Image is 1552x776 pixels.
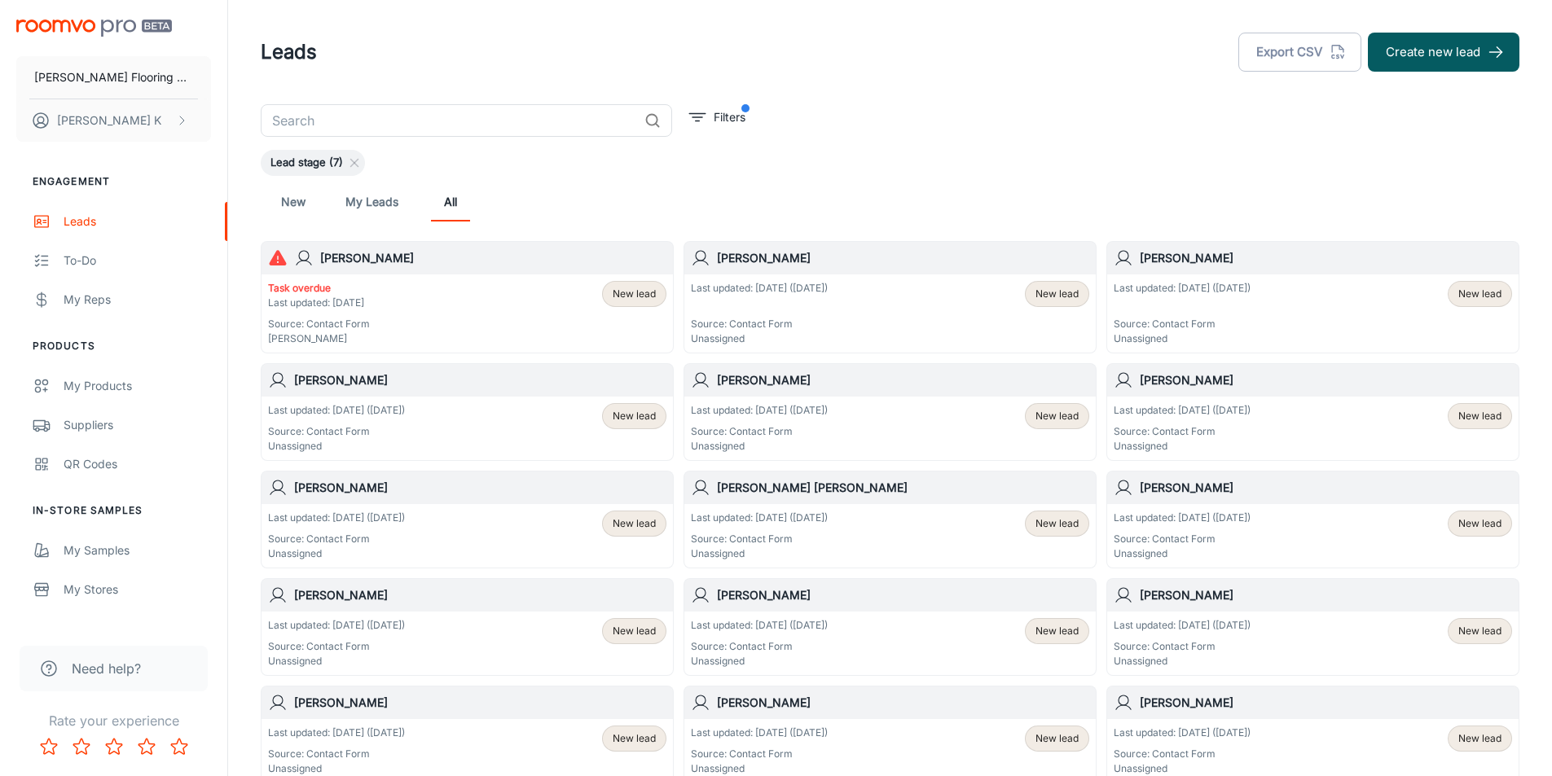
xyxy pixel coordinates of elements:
[1140,586,1512,604] h6: [PERSON_NAME]
[613,624,656,638] span: New lead
[1140,694,1512,712] h6: [PERSON_NAME]
[1114,747,1251,761] p: Source: Contact Form
[685,104,750,130] button: filter
[33,730,65,763] button: Rate 1 star
[1114,424,1251,439] p: Source: Contact Form
[1458,624,1501,638] span: New lead
[16,20,172,37] img: Roomvo PRO Beta
[268,654,405,669] p: Unassigned
[1114,317,1251,331] p: Source: Contact Form
[1140,479,1512,497] h6: [PERSON_NAME]
[1035,516,1079,531] span: New lead
[1114,439,1251,454] p: Unassigned
[163,730,196,763] button: Rate 5 star
[64,581,211,598] div: My Stores
[684,578,1097,676] a: [PERSON_NAME]Last updated: [DATE] ([DATE])Source: Contact FormUnassignedNew lead
[268,761,405,776] p: Unassigned
[64,252,211,270] div: To-do
[684,363,1097,461] a: [PERSON_NAME]Last updated: [DATE] ([DATE])Source: Contact FormUnassignedNew lead
[1114,654,1251,669] p: Unassigned
[613,731,656,746] span: New lead
[57,112,161,129] p: [PERSON_NAME] K
[1114,639,1251,654] p: Source: Contact Form
[261,104,638,137] input: Search
[268,281,370,296] p: Task overdue
[345,182,398,221] a: My Leads
[1140,371,1512,389] h6: [PERSON_NAME]
[613,409,656,423] span: New lead
[1106,471,1519,568] a: [PERSON_NAME]Last updated: [DATE] ([DATE])Source: Contact FormUnassignedNew lead
[1114,511,1251,525] p: Last updated: [DATE] ([DATE])
[64,213,211,230] div: Leads
[64,291,211,309] div: My Reps
[691,511,828,525] p: Last updated: [DATE] ([DATE])
[691,639,828,654] p: Source: Contact Form
[1114,532,1251,546] p: Source: Contact Form
[613,516,656,531] span: New lead
[1458,409,1501,423] span: New lead
[691,439,828,454] p: Unassigned
[1035,287,1079,301] span: New lead
[16,56,211,99] button: [PERSON_NAME] Flooring Center Inc
[691,618,828,633] p: Last updated: [DATE] ([DATE])
[684,241,1097,353] a: [PERSON_NAME]Last updated: [DATE] ([DATE])Source: Contact FormUnassignedNew lead
[268,511,405,525] p: Last updated: [DATE] ([DATE])
[72,659,141,678] span: Need help?
[268,439,405,454] p: Unassigned
[1114,761,1251,776] p: Unassigned
[691,281,828,296] p: Last updated: [DATE] ([DATE])
[1368,33,1519,72] button: Create new lead
[294,479,666,497] h6: [PERSON_NAME]
[717,586,1089,604] h6: [PERSON_NAME]
[717,694,1089,712] h6: [PERSON_NAME]
[130,730,163,763] button: Rate 4 star
[274,182,313,221] a: New
[64,541,211,559] div: My Samples
[691,424,828,439] p: Source: Contact Form
[268,726,405,740] p: Last updated: [DATE] ([DATE])
[1035,624,1079,638] span: New lead
[268,317,370,331] p: Source: Contact Form
[294,586,666,604] h6: [PERSON_NAME]
[34,68,193,86] p: [PERSON_NAME] Flooring Center Inc
[16,99,211,142] button: [PERSON_NAME] K
[1114,618,1251,633] p: Last updated: [DATE] ([DATE])
[1238,33,1361,72] button: Export CSV
[717,249,1089,267] h6: [PERSON_NAME]
[691,403,828,418] p: Last updated: [DATE] ([DATE])
[320,249,666,267] h6: [PERSON_NAME]
[717,371,1089,389] h6: [PERSON_NAME]
[613,287,656,301] span: New lead
[65,730,98,763] button: Rate 2 star
[691,761,828,776] p: Unassigned
[1114,403,1251,418] p: Last updated: [DATE] ([DATE])
[268,424,405,439] p: Source: Contact Form
[261,363,674,461] a: [PERSON_NAME]Last updated: [DATE] ([DATE])Source: Contact FormUnassignedNew lead
[64,377,211,395] div: My Products
[714,108,745,126] p: Filters
[1458,287,1501,301] span: New lead
[13,711,214,730] p: Rate your experience
[1114,281,1251,296] p: Last updated: [DATE] ([DATE])
[684,471,1097,568] a: [PERSON_NAME] [PERSON_NAME]Last updated: [DATE] ([DATE])Source: Contact FormUnassignedNew lead
[294,371,666,389] h6: [PERSON_NAME]
[1106,241,1519,353] a: [PERSON_NAME]Last updated: [DATE] ([DATE])Source: Contact FormUnassignedNew lead
[268,532,405,546] p: Source: Contact Form
[717,479,1089,497] h6: [PERSON_NAME] [PERSON_NAME]
[64,416,211,434] div: Suppliers
[691,331,828,346] p: Unassigned
[98,730,130,763] button: Rate 3 star
[268,296,370,310] p: Last updated: [DATE]
[1140,249,1512,267] h6: [PERSON_NAME]
[431,182,470,221] a: All
[1114,726,1251,740] p: Last updated: [DATE] ([DATE])
[268,618,405,633] p: Last updated: [DATE] ([DATE])
[268,403,405,418] p: Last updated: [DATE] ([DATE])
[1114,546,1251,561] p: Unassigned
[1035,731,1079,746] span: New lead
[268,747,405,761] p: Source: Contact Form
[691,532,828,546] p: Source: Contact Form
[268,546,405,561] p: Unassigned
[1458,516,1501,531] span: New lead
[261,37,317,67] h1: Leads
